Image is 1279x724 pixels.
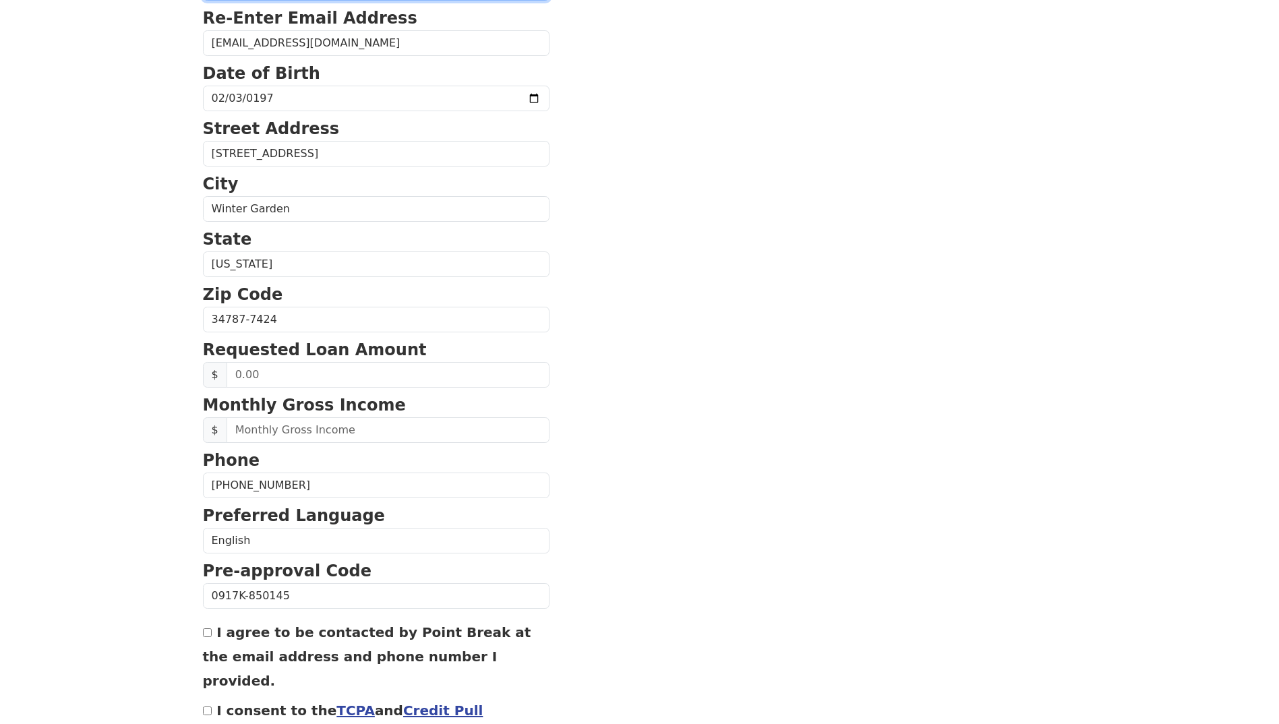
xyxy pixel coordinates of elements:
strong: Street Address [203,119,340,138]
strong: Requested Loan Amount [203,340,427,359]
strong: Phone [203,451,260,470]
input: Monthly Gross Income [227,417,549,443]
strong: Zip Code [203,285,283,304]
input: Phone [203,473,549,498]
input: City [203,196,549,222]
input: Zip Code [203,307,549,332]
input: 0.00 [227,362,549,388]
input: Re-Enter Email Address [203,30,549,56]
p: Monthly Gross Income [203,393,549,417]
span: $ [203,417,227,443]
strong: Date of Birth [203,64,320,83]
strong: City [203,175,239,193]
label: I agree to be contacted by Point Break at the email address and phone number I provided. [203,624,531,689]
span: $ [203,362,227,388]
input: Street Address [203,141,549,167]
strong: State [203,230,252,249]
input: Pre-approval Code [203,583,549,609]
strong: Preferred Language [203,506,385,525]
strong: Pre-approval Code [203,562,372,580]
strong: Re-Enter Email Address [203,9,417,28]
a: TCPA [336,702,375,719]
